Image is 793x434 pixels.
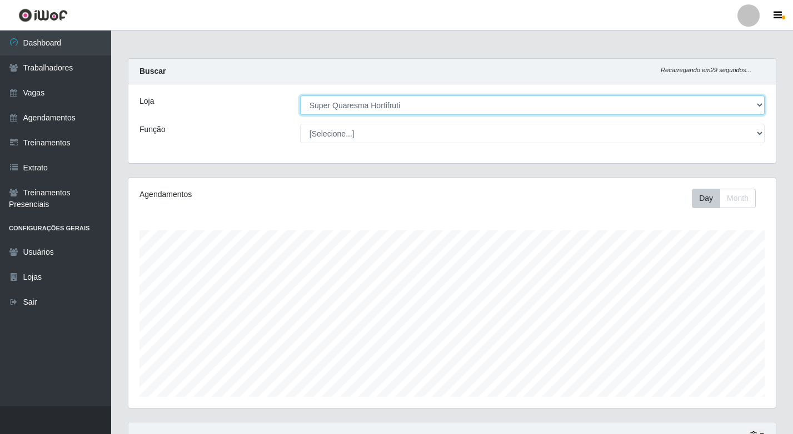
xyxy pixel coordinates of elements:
i: Recarregando em 29 segundos... [661,67,751,73]
label: Loja [139,95,154,107]
button: Month [720,189,756,208]
button: Day [692,189,720,208]
div: Agendamentos [139,189,390,200]
div: First group [692,189,756,208]
img: CoreUI Logo [18,8,68,22]
label: Função [139,124,166,135]
strong: Buscar [139,67,166,75]
div: Toolbar with button groups [692,189,765,208]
